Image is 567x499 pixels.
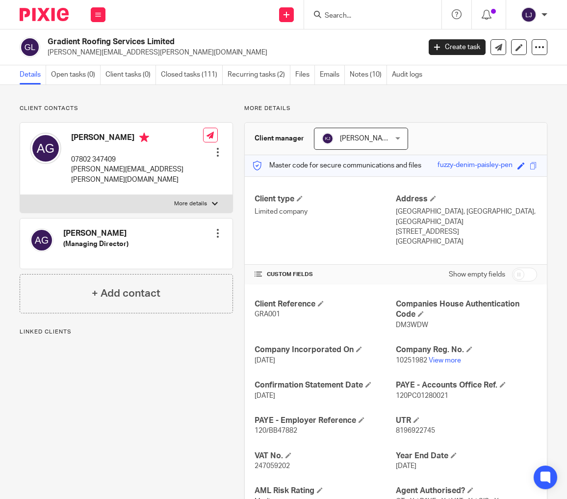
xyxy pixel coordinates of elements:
[48,48,414,57] p: [PERSON_NAME][EMAIL_ADDRESS][PERSON_NAME][DOMAIN_NAME]
[255,207,396,217] p: Limited company
[392,65,427,84] a: Audit logs
[255,486,396,496] h4: AML Risk Rating
[20,65,46,84] a: Details
[396,345,537,355] h4: Company Reg. No.
[429,357,461,364] a: View more
[396,392,448,399] span: 120PC01280021
[396,451,537,461] h4: Year End Date
[244,105,547,112] p: More details
[20,105,233,112] p: Client contacts
[295,65,315,84] a: Files
[396,380,537,390] h4: PAYE - Accounts Office Ref.
[255,194,396,204] h4: Client type
[63,228,129,239] h4: [PERSON_NAME]
[71,165,203,185] p: [PERSON_NAME][EMAIL_ADDRESS][PERSON_NAME][DOMAIN_NAME]
[396,486,537,496] h4: Agent Authorised?
[396,357,427,364] span: 10251982
[20,8,69,21] img: Pixie
[396,427,435,434] span: 8196922745
[322,133,334,144] img: svg%3E
[63,239,129,249] h5: (Managing Director)
[228,65,290,84] a: Recurring tasks (2)
[438,160,513,171] div: fuzzy-denim-paisley-pen
[320,65,345,84] a: Emails
[396,237,537,247] p: [GEOGRAPHIC_DATA]
[252,161,421,170] p: Master code for secure communications and files
[521,7,537,23] img: svg%3E
[255,345,396,355] h4: Company Incorporated On
[48,37,341,47] h2: Gradient Roofing Services Limited
[396,299,537,320] h4: Companies House Authentication Code
[255,299,396,309] h4: Client Reference
[20,328,233,336] p: Linked clients
[255,357,275,364] span: [DATE]
[429,39,486,55] a: Create task
[255,134,304,143] h3: Client manager
[396,416,537,426] h4: UTR
[255,392,275,399] span: [DATE]
[30,228,53,252] img: svg%3E
[92,286,160,301] h4: + Add contact
[255,416,396,426] h4: PAYE - Employer Reference
[340,135,394,142] span: [PERSON_NAME]
[71,155,203,165] p: 07802 347409
[255,451,396,461] h4: VAT No.
[139,133,149,142] i: Primary
[449,270,505,279] label: Show empty fields
[174,200,207,208] p: More details
[105,65,156,84] a: Client tasks (0)
[30,133,61,164] img: svg%3E
[71,133,203,145] h4: [PERSON_NAME]
[20,37,40,57] img: svg%3E
[324,12,412,21] input: Search
[396,207,537,227] p: [GEOGRAPHIC_DATA], [GEOGRAPHIC_DATA], [GEOGRAPHIC_DATA]
[396,194,537,204] h4: Address
[255,271,396,278] h4: CUSTOM FIELDS
[396,322,428,329] span: DM3WDW
[51,65,101,84] a: Open tasks (0)
[255,427,297,434] span: 120/BB47882
[396,227,537,237] p: [STREET_ADDRESS]
[396,463,416,470] span: [DATE]
[255,311,280,318] span: GRA001
[255,380,396,390] h4: Confirmation Statement Date
[161,65,223,84] a: Closed tasks (111)
[350,65,387,84] a: Notes (10)
[255,463,290,470] span: 247059202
